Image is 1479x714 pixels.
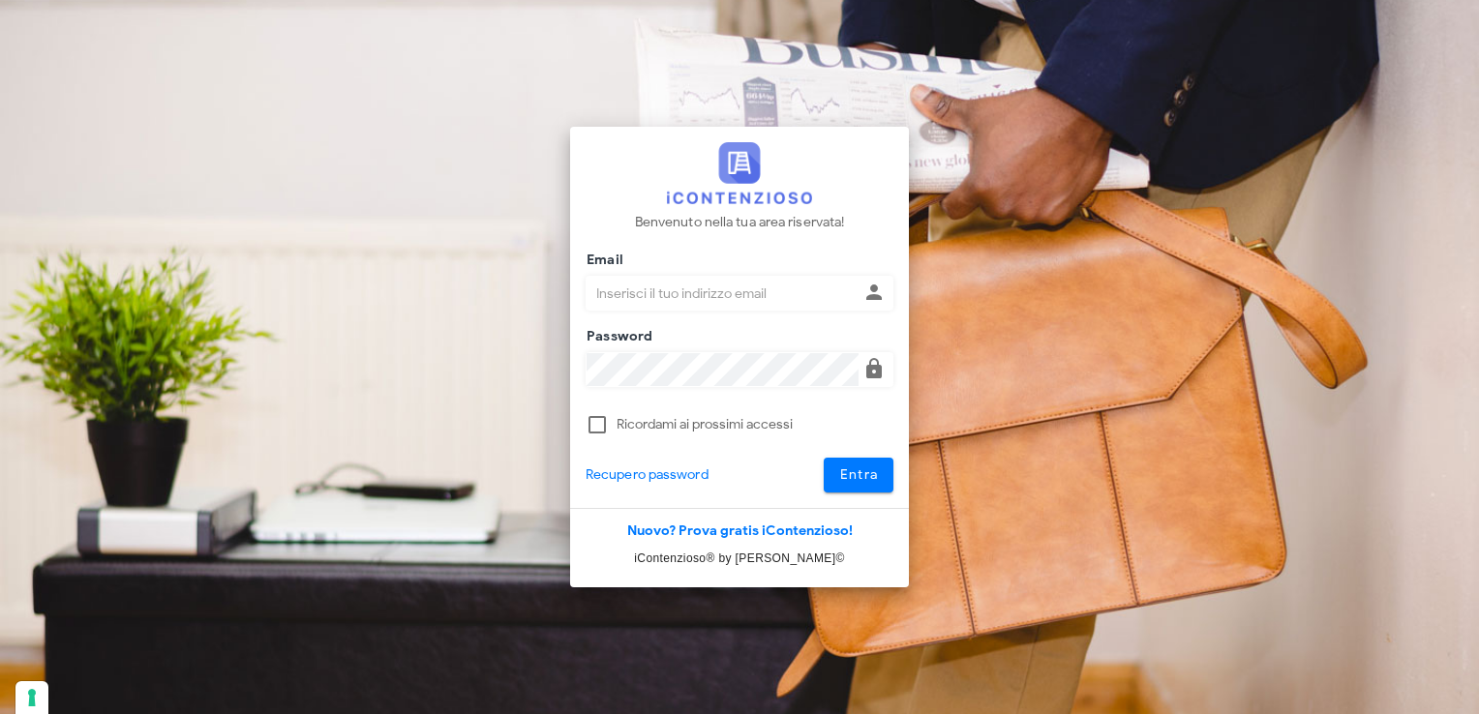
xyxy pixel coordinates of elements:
[581,327,653,346] label: Password
[627,522,853,539] a: Nuovo? Prova gratis iContenzioso!
[586,464,709,486] a: Recupero password
[635,212,845,233] p: Benvenuto nella tua area riservata!
[15,681,48,714] button: Le tue preferenze relative al consenso per le tecnologie di tracciamento
[839,466,879,483] span: Entra
[587,277,859,310] input: Inserisci il tuo indirizzo email
[824,458,894,492] button: Entra
[617,415,893,434] label: Ricordami ai prossimi accessi
[570,549,909,568] p: iContenzioso® by [PERSON_NAME]©
[581,251,623,270] label: Email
